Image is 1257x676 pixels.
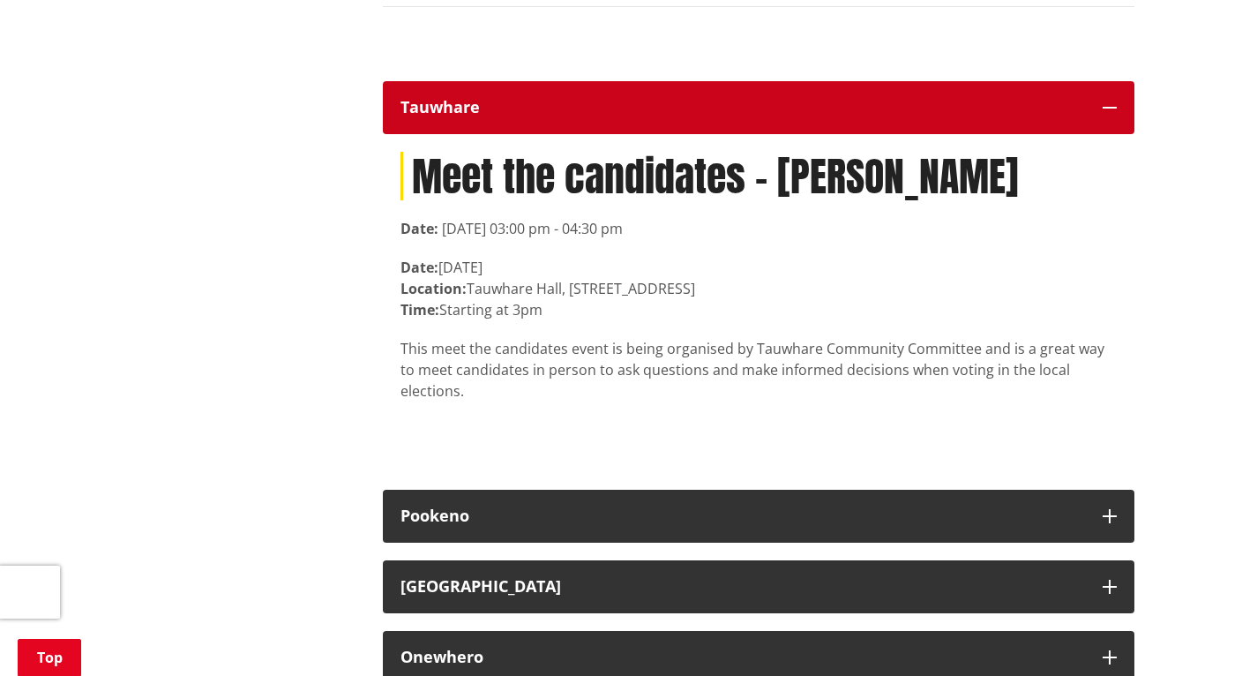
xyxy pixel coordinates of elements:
[400,649,1085,666] div: Onewhero
[442,219,623,238] time: [DATE] 03:00 pm - 04:30 pm
[400,279,467,298] strong: Location:
[400,152,1117,200] h1: Meet the candidates - [PERSON_NAME]
[1176,602,1239,665] iframe: Messenger Launcher
[18,639,81,676] a: Top
[383,560,1134,613] button: [GEOGRAPHIC_DATA]
[400,300,439,319] strong: Time:
[400,578,1085,596] div: [GEOGRAPHIC_DATA]
[400,96,480,117] strong: Tauwhare
[400,338,1117,402] p: This meet the candidates event is being organised by Tauwhare Community Committee and is a great ...
[383,490,1134,543] button: Pookeno
[400,507,1085,525] div: Pookeno
[400,219,438,238] strong: Date:
[400,257,1117,320] p: [DATE] Tauwhare Hall, [STREET_ADDRESS] Starting at 3pm
[400,258,438,277] strong: Date:
[383,81,1134,134] button: Tauwhare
